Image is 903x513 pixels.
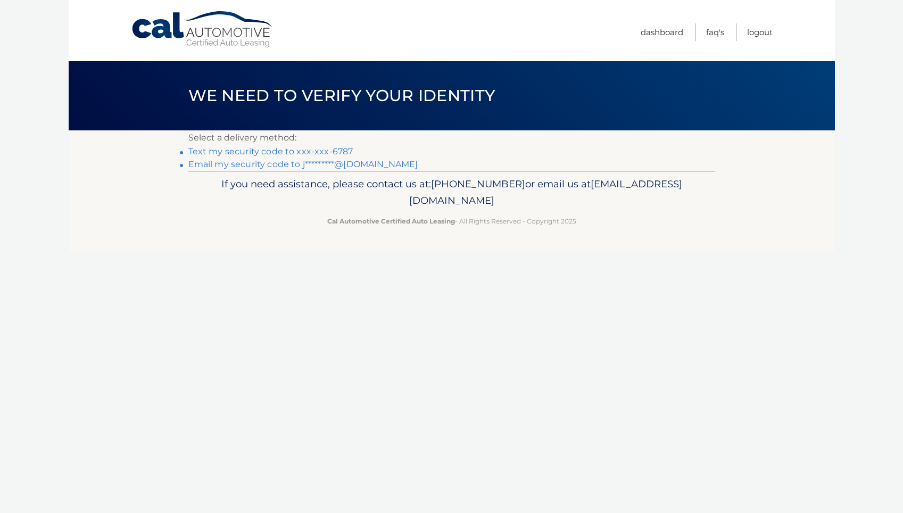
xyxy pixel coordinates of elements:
strong: Cal Automotive Certified Auto Leasing [327,217,455,225]
a: Dashboard [641,23,683,41]
p: - All Rights Reserved - Copyright 2025 [195,216,708,227]
span: We need to verify your identity [188,86,495,105]
span: [PHONE_NUMBER] [431,178,525,190]
a: Logout [747,23,773,41]
p: If you need assistance, please contact us at: or email us at [195,176,708,210]
a: Email my security code to j*********@[DOMAIN_NAME] [188,159,418,169]
p: Select a delivery method: [188,130,715,145]
a: Cal Automotive [131,11,275,48]
a: FAQ's [706,23,724,41]
a: Text my security code to xxx-xxx-6787 [188,146,353,156]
